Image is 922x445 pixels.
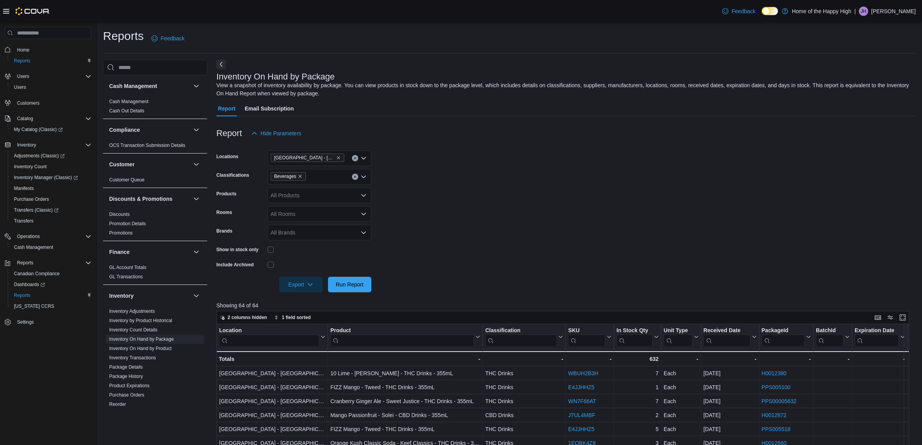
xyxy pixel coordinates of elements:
a: Reports [11,56,33,66]
div: BatchId [816,327,843,347]
span: Users [14,72,91,81]
span: Reports [11,291,91,300]
span: Transfers [14,218,33,224]
div: 7 [616,369,659,378]
input: Dark Mode [762,7,778,15]
div: [GEOGRAPHIC_DATA] - [GEOGRAPHIC_DATA] - Fire & Flower [219,383,325,392]
span: Home [14,45,91,54]
a: [US_STATE] CCRS [11,302,57,311]
a: Manifests [11,184,37,193]
h3: Customer [109,160,134,168]
button: In Stock Qty [616,327,659,347]
span: Package Details [109,364,143,370]
p: [PERSON_NAME] [871,7,916,16]
span: Export [284,277,318,292]
span: Cash Management [14,244,53,250]
a: Reorder [109,402,126,407]
div: THC Drinks [485,383,563,392]
div: [DATE] [703,397,756,406]
button: Enter fullscreen [898,313,907,322]
span: Reports [14,292,30,298]
button: Catalog [2,113,94,124]
button: Reports [8,290,94,301]
div: - [330,354,480,364]
span: GL Transactions [109,274,143,280]
div: Discounts & Promotions [103,210,207,241]
span: Inventory Count [14,164,47,170]
h1: Reports [103,28,144,44]
button: Expiration Date [855,327,905,347]
div: [DATE] [703,411,756,420]
span: Transfers [11,216,91,226]
a: Reports [11,291,33,300]
span: JH [861,7,867,16]
button: Discounts & Promotions [192,194,201,204]
button: Inventory [192,291,201,300]
div: SKU URL [568,327,605,347]
button: Remove Beverages from selection in this group [298,174,302,179]
div: THC Drinks [485,397,563,406]
div: Customer [103,175,207,188]
a: WN7F66AT [568,398,596,405]
h3: Compliance [109,126,140,134]
div: Unit Type [664,327,692,335]
div: 632 [616,354,659,364]
a: Inventory by Product Historical [109,318,172,323]
button: Run Report [328,277,371,292]
span: Transfers (Classic) [14,207,58,213]
div: Received Date [703,327,750,335]
span: Inventory Manager (Classic) [14,174,78,181]
label: Show in stock only [216,247,259,253]
button: Discounts & Promotions [109,195,190,203]
span: [US_STATE] CCRS [14,303,54,309]
button: Catalog [14,114,36,123]
div: Each [664,397,699,406]
button: Transfers [8,216,94,226]
span: Operations [14,232,91,241]
label: Locations [216,154,239,160]
div: Totals [219,354,325,364]
span: Purchase Orders [109,392,144,398]
span: Cash Out Details [109,108,144,114]
span: Purchase Orders [14,196,49,202]
div: Location [219,327,319,347]
div: Mango Passionfruit - Solei - CBD Drinks - 355mL [330,411,480,420]
span: Reports [14,58,30,64]
a: Inventory Count Details [109,327,158,333]
div: 10 Lime - [PERSON_NAME] - THC Drinks - 355mL [330,369,480,378]
button: Open list of options [361,174,367,180]
div: FIZZ Mango - Tweed - THC Drinks - 355mL [330,425,480,434]
h3: Inventory On Hand by Package [216,72,335,81]
a: My Catalog (Classic) [8,124,94,135]
button: Inventory [14,140,39,150]
button: Finance [192,247,201,257]
div: Classification [485,327,557,347]
div: Classification [485,327,557,335]
div: FIZZ Mango - Tweed - THC Drinks - 355mL [330,383,480,392]
a: Dashboards [11,280,48,289]
span: Customer Queue [109,177,144,183]
button: Operations [2,231,94,242]
div: Compliance [103,141,207,153]
div: [DATE] [703,383,756,392]
button: Operations [14,232,43,241]
a: Purchase Orders [109,392,144,398]
div: 2 [616,411,659,420]
span: Inventory Transactions [109,355,156,361]
div: Product [330,327,474,347]
label: Brands [216,228,232,234]
a: Inventory Manager (Classic) [11,173,81,182]
a: OCS Transaction Submission Details [109,143,185,148]
div: - [664,354,699,364]
div: Location [219,327,319,335]
a: Cash Management [109,99,148,104]
button: [US_STATE] CCRS [8,301,94,312]
a: PPS00005632 [761,398,796,405]
button: Reports [2,257,94,268]
div: PackageId [761,327,804,335]
button: Inventory Count [8,161,94,172]
button: BatchId [816,327,850,347]
a: Canadian Compliance [11,269,63,278]
button: Finance [109,248,190,256]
